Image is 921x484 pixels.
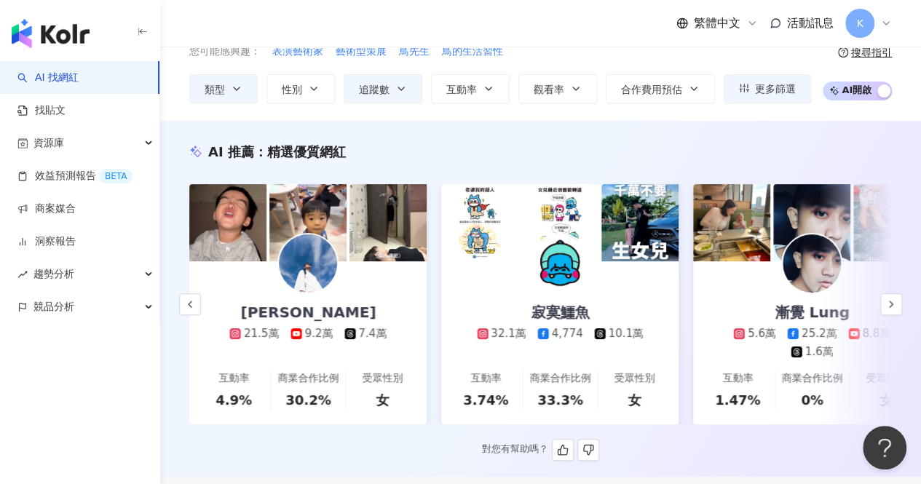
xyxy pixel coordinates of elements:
div: 受眾性別 [866,371,906,386]
button: 藝術型策展 [335,44,387,60]
button: 互動率 [431,74,510,103]
img: post-image [269,184,347,261]
div: 女 [628,391,641,409]
span: 繁體中文 [694,15,740,31]
span: 觀看率 [534,84,564,95]
img: post-image [349,184,427,261]
div: 32.1萬 [491,326,526,341]
div: 1.6萬 [805,344,833,360]
div: 漸覺 Lung [760,302,864,322]
iframe: Help Scout Beacon - Open [863,426,906,469]
a: 商案媒合 [17,202,76,216]
img: KOL Avatar [279,234,337,293]
span: 追蹤數 [359,84,390,95]
span: question-circle [838,47,848,57]
button: 鳥先生 [398,44,430,60]
div: AI 推薦 ： [208,143,346,161]
div: 受眾性別 [362,371,403,386]
div: 4.9% [216,391,252,409]
span: K [856,15,863,31]
img: KOL Avatar [531,234,589,293]
span: 藝術型策展 [336,44,387,59]
div: 4,774 [551,326,582,341]
div: 21.5萬 [243,326,278,341]
div: 0% [801,391,823,409]
div: 8.8萬 [862,326,890,341]
button: 鳥的生活習性 [441,44,504,60]
button: 表演藝術家 [272,44,324,60]
img: post-image [693,184,770,261]
a: 寂寞鱷魚32.1萬4,77410.1萬互動率3.74%商業合作比例33.3%受眾性別女 [441,261,679,424]
span: 您可能感興趣： [189,44,261,59]
div: 9.2萬 [304,326,333,341]
div: 對您有幫助嗎？ [482,439,599,461]
button: 更多篩選 [724,74,811,103]
a: [PERSON_NAME]21.5萬9.2萬7.4萬互動率4.9%商業合作比例30.2%受眾性別女 [189,261,427,424]
span: 更多篩選 [755,83,796,95]
span: 表演藝術家 [272,44,323,59]
a: 效益預測報告BETA [17,169,133,183]
span: 鳥的生活習性 [442,44,503,59]
span: 活動訊息 [787,16,834,30]
div: 1.47% [714,391,759,409]
button: 追蹤數 [344,74,422,103]
button: 觀看率 [518,74,597,103]
div: 寂寞鱷魚 [516,302,604,322]
div: 商業合作比例 [529,371,590,386]
div: 7.4萬 [358,326,387,341]
button: 合作費用預估 [606,74,715,103]
span: 互動率 [446,84,477,95]
img: KOL Avatar [783,234,841,293]
div: 互動率 [218,371,249,386]
span: 合作費用預估 [621,84,682,95]
span: 資源庫 [33,127,64,159]
div: 33.3% [537,391,582,409]
span: 類型 [205,84,225,95]
img: post-image [441,184,518,261]
span: rise [17,269,28,279]
button: 類型 [189,74,258,103]
div: 互動率 [722,371,753,386]
div: 5.6萬 [747,326,775,341]
img: post-image [521,184,598,261]
div: 女 [376,391,389,409]
img: post-image [189,184,266,261]
div: 25.2萬 [801,326,836,341]
img: logo [12,19,90,48]
img: post-image [601,184,679,261]
span: 競品分析 [33,290,74,323]
div: 互動率 [470,371,501,386]
div: 受眾性別 [614,371,655,386]
a: 找貼文 [17,103,66,118]
span: 性別 [282,84,302,95]
button: 性別 [266,74,335,103]
a: searchAI 找網紅 [17,71,79,85]
div: 女 [880,391,893,409]
div: 商業合作比例 [277,371,339,386]
a: 洞察報告 [17,234,76,249]
span: 鳥先生 [399,44,430,59]
img: post-image [773,184,850,261]
span: 趨勢分析 [33,258,74,290]
div: 商業合作比例 [781,371,842,386]
span: 精選優質網紅 [267,144,346,159]
div: 10.1萬 [608,326,643,341]
div: [PERSON_NAME] [226,302,390,322]
div: 3.74% [462,391,507,409]
div: 搜尋指引 [851,47,892,58]
div: 30.2% [285,391,331,409]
